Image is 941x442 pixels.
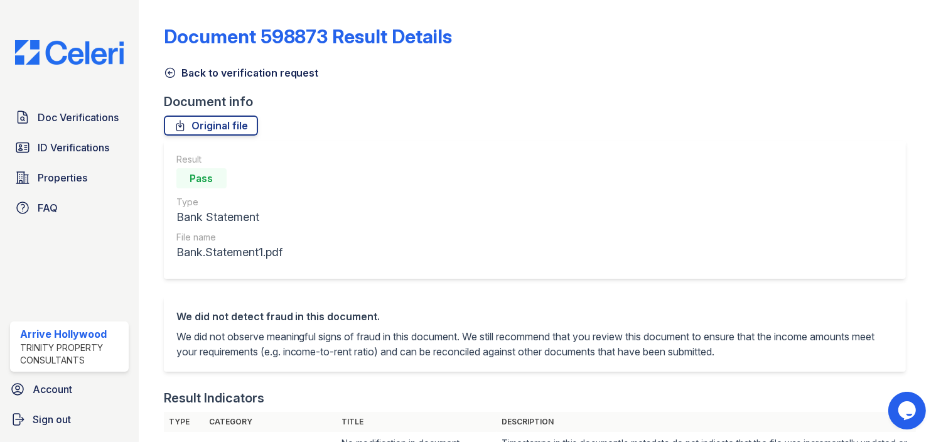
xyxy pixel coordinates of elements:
[5,40,134,65] img: CE_Logo_Blue-a8612792a0a2168367f1c8372b55b34899dd931a85d93a1a3d3e32e68fde9ad4.png
[20,342,124,367] div: Trinity Property Consultants
[176,329,894,359] p: We did not observe meaningful signs of fraud in this document. We still recommend that you review...
[176,231,282,244] div: File name
[38,200,58,215] span: FAQ
[336,412,497,432] th: Title
[204,412,337,432] th: Category
[20,326,124,342] div: Arrive Hollywood
[33,412,71,427] span: Sign out
[38,110,119,125] span: Doc Verifications
[164,389,264,407] div: Result Indicators
[38,140,109,155] span: ID Verifications
[176,208,282,226] div: Bank Statement
[176,244,282,261] div: Bank.Statement1.pdf
[164,93,917,110] div: Document info
[176,168,227,188] div: Pass
[888,392,928,429] iframe: chat widget
[164,65,319,80] a: Back to verification request
[5,377,134,402] a: Account
[38,170,87,185] span: Properties
[33,382,72,397] span: Account
[176,309,894,324] div: We did not detect fraud in this document.
[164,116,258,136] a: Original file
[10,165,129,190] a: Properties
[10,135,129,160] a: ID Verifications
[164,412,204,432] th: Type
[497,412,916,432] th: Description
[164,25,453,48] a: Document 598873 Result Details
[5,407,134,432] a: Sign out
[10,105,129,130] a: Doc Verifications
[176,196,282,208] div: Type
[176,153,282,166] div: Result
[10,195,129,220] a: FAQ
